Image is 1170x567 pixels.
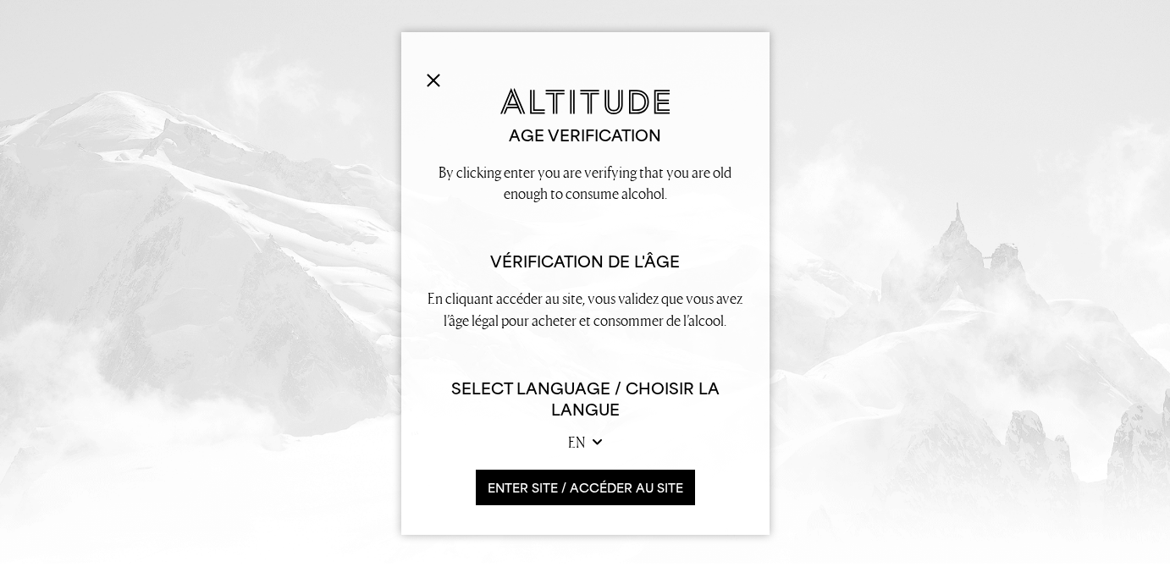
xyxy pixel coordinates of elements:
[427,74,440,87] img: Close
[427,288,744,330] p: En cliquant accéder au site, vous validez que vous avez l’âge légal pour acheter et consommer de ...
[427,378,744,421] h6: Select Language / Choisir la langue
[427,251,744,272] h2: Vérification de l'âge
[427,162,744,204] p: By clicking enter you are verifying that you are old enough to consume alcohol.
[427,125,744,146] h2: Age verification
[476,470,695,506] button: ENTER SITE / accéder au site
[500,88,670,114] img: Altitude Gin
